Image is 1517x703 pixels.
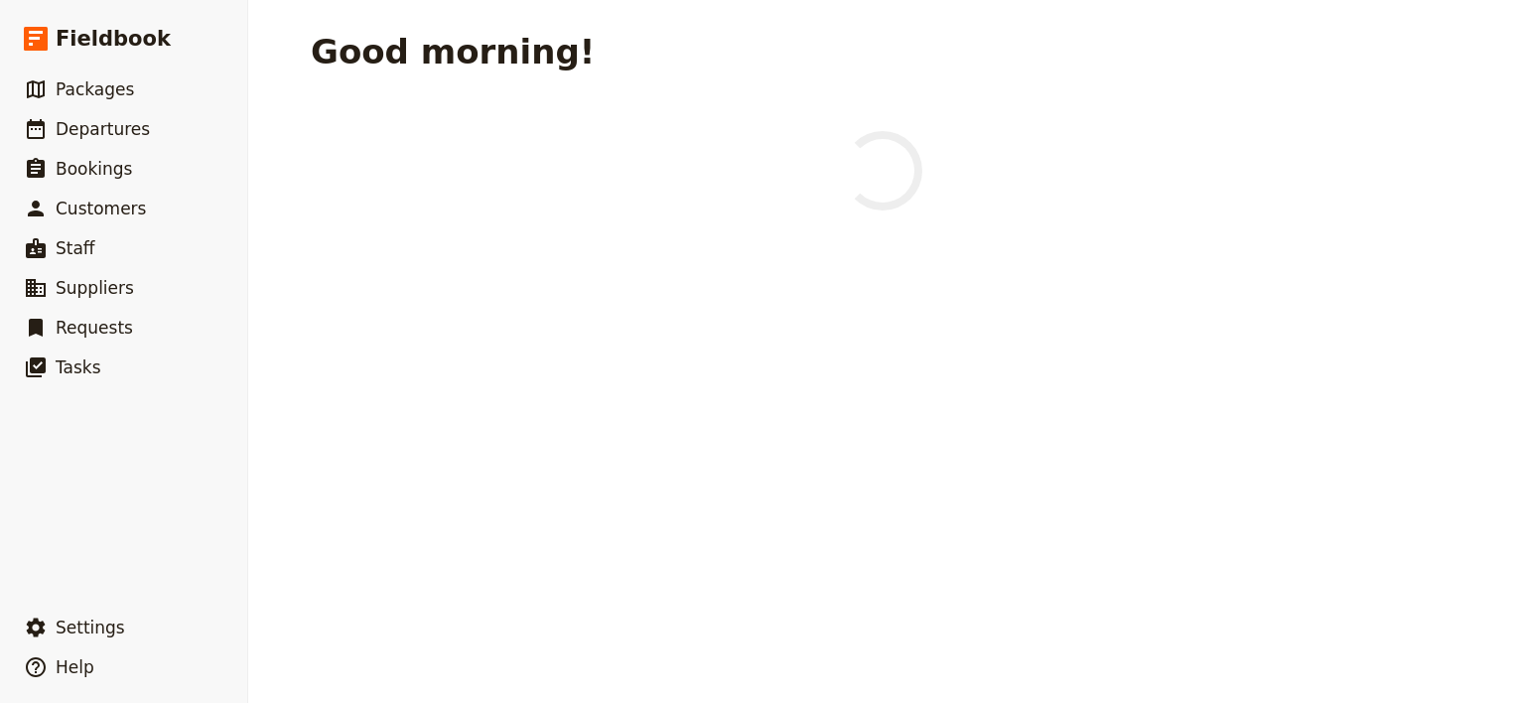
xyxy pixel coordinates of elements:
span: Tasks [56,357,101,377]
span: Requests [56,318,133,338]
span: Bookings [56,159,132,179]
span: Staff [56,238,95,258]
h1: Good morning! [311,32,595,71]
span: Fieldbook [56,24,171,54]
span: Departures [56,119,150,139]
span: Customers [56,199,146,218]
span: Settings [56,618,125,637]
span: Packages [56,79,134,99]
span: Help [56,657,94,677]
span: Suppliers [56,278,134,298]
